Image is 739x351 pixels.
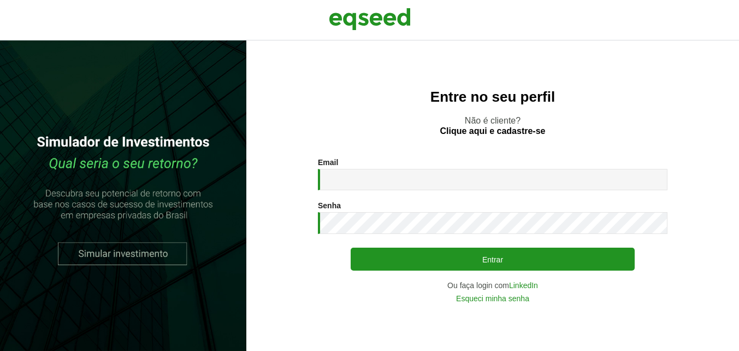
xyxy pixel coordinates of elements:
[351,248,635,271] button: Entrar
[456,295,529,302] a: Esqueci minha senha
[318,282,667,289] div: Ou faça login com
[268,89,717,105] h2: Entre no seu perfil
[318,202,341,209] label: Senha
[318,159,338,166] label: Email
[268,115,717,136] p: Não é cliente?
[509,282,538,289] a: LinkedIn
[440,127,546,136] a: Clique aqui e cadastre-se
[329,5,411,33] img: EqSeed Logo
